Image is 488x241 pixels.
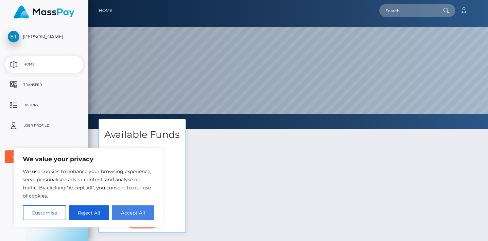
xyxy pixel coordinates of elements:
button: Accept All [112,205,154,220]
p: We use cookies to enhance your browsing experience, serve personalised ads or content, and analys... [23,167,154,200]
input: Search... [379,4,443,17]
a: User Profile [5,117,83,134]
p: Home [8,59,81,70]
button: Reject All [69,205,109,220]
button: User Agreements [5,150,83,163]
p: User Profile [8,120,81,131]
a: History [5,97,83,114]
img: MassPay [14,5,74,19]
p: We value your privacy [23,155,154,163]
a: Home [99,3,112,18]
p: History [8,100,81,110]
button: Customise [23,205,66,220]
div: USD Balance [99,141,186,211]
p: Transfer [8,80,81,90]
h3: Available Funds [99,128,186,141]
div: User Agreements [13,154,68,160]
a: Transfer [5,76,83,93]
a: Home [5,56,83,73]
span: [PERSON_NAME] [5,34,83,40]
div: We value your privacy [14,148,163,227]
